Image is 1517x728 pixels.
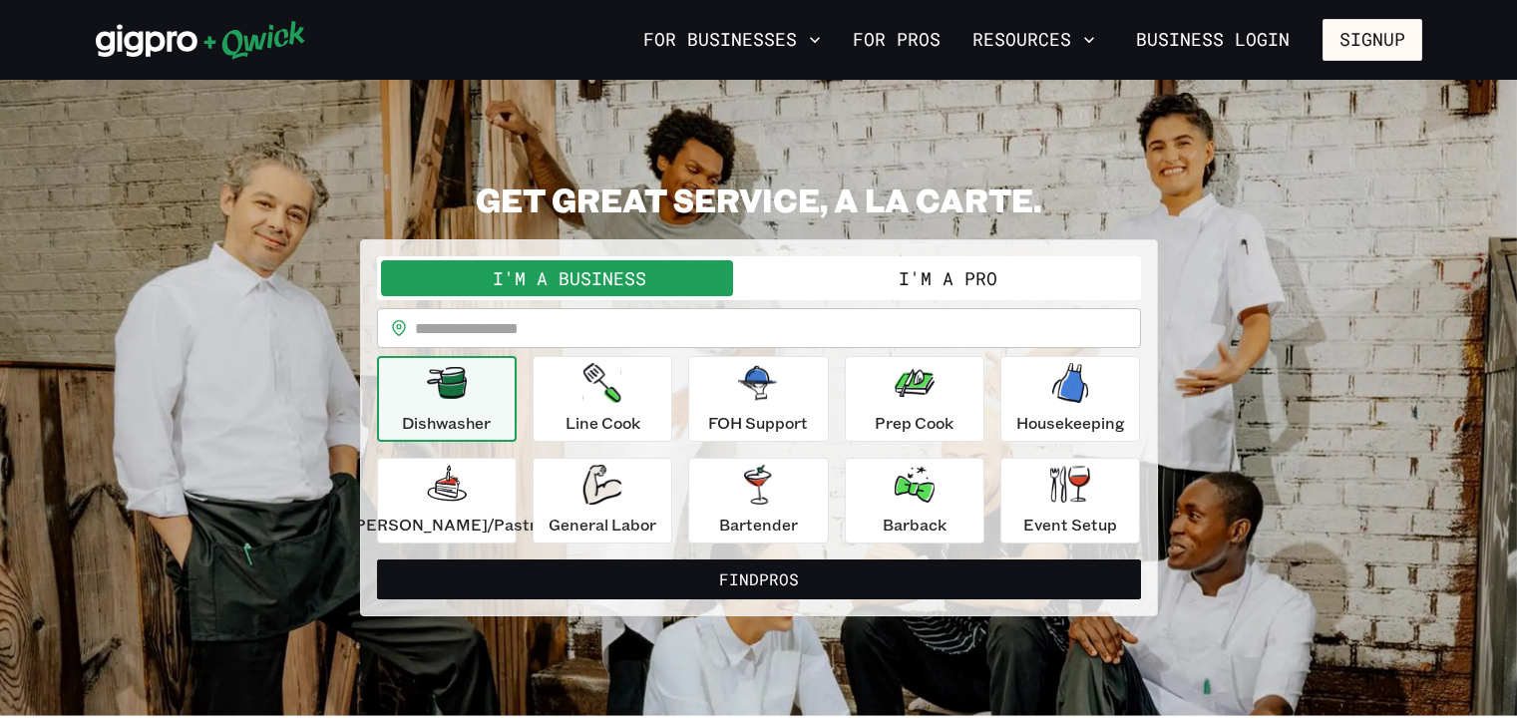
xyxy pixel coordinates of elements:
[1016,411,1125,435] p: Housekeeping
[964,23,1103,57] button: Resources
[1000,356,1140,442] button: Housekeeping
[688,458,828,544] button: Bartender
[1119,19,1307,61] a: Business Login
[883,513,947,537] p: Barback
[875,411,953,435] p: Prep Cook
[688,356,828,442] button: FOH Support
[1323,19,1422,61] button: Signup
[635,23,829,57] button: For Businesses
[377,559,1141,599] button: FindPros
[719,513,798,537] p: Bartender
[549,513,656,537] p: General Labor
[533,458,672,544] button: General Labor
[402,411,491,435] p: Dishwasher
[708,411,808,435] p: FOH Support
[566,411,640,435] p: Line Cook
[377,458,517,544] button: [PERSON_NAME]/Pastry
[360,180,1158,219] h2: GET GREAT SERVICE, A LA CARTE.
[759,260,1137,296] button: I'm a Pro
[381,260,759,296] button: I'm a Business
[349,513,545,537] p: [PERSON_NAME]/Pastry
[1023,513,1117,537] p: Event Setup
[845,458,984,544] button: Barback
[845,356,984,442] button: Prep Cook
[533,356,672,442] button: Line Cook
[377,356,517,442] button: Dishwasher
[1000,458,1140,544] button: Event Setup
[845,23,948,57] a: For Pros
